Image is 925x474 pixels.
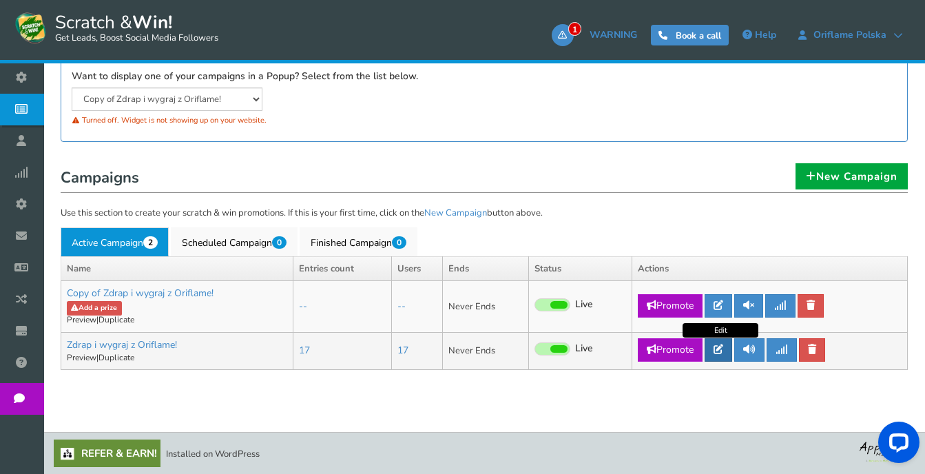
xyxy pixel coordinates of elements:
[568,22,581,36] span: 1
[54,440,160,467] a: Refer & Earn!
[638,338,703,362] a: Promote
[683,323,758,338] div: Edit
[755,28,776,41] span: Help
[391,256,443,281] th: Users
[397,344,408,357] a: 17
[293,256,391,281] th: Entries count
[72,111,474,130] div: Turned off. Widget is not showing up on your website.
[796,163,908,189] a: New Campaign
[590,28,637,41] span: WARNING
[736,24,783,46] a: Help
[67,314,96,325] a: Preview
[299,300,307,313] a: --
[443,281,529,332] td: Never Ends
[72,70,418,83] label: Want to display one of your campaigns in a Popup? Select from the list below.
[67,352,287,364] p: |
[166,448,260,460] span: Installed on WordPress
[14,10,48,45] img: Scratch and Win
[61,256,293,281] th: Name
[67,338,177,351] a: Zdrap i wygraj z Oriflame!
[575,342,593,355] span: Live
[14,10,218,45] a: Scratch &Win! Get Leads, Boost Social Media Followers
[638,294,703,318] a: Promote
[575,298,593,311] span: Live
[443,256,529,281] th: Ends
[61,207,908,220] p: Use this section to create your scratch & win promotions. If this is your first time, click on th...
[860,440,915,462] img: bg_logo_foot.webp
[61,165,908,193] h1: Campaigns
[632,256,908,281] th: Actions
[55,33,218,44] small: Get Leads, Boost Social Media Followers
[807,30,893,41] span: Oriflame Polska
[67,301,122,315] a: Add a prize
[676,30,721,42] span: Book a call
[61,227,169,256] a: Active Campaign
[48,10,218,45] span: Scratch &
[651,25,729,45] a: Book a call
[397,300,406,313] a: --
[67,352,96,363] a: Preview
[529,256,632,281] th: Status
[424,207,487,219] a: New Campaign
[392,236,406,249] span: 0
[98,352,134,363] a: Duplicate
[132,10,172,34] strong: Win!
[67,314,287,326] p: |
[867,416,925,474] iframe: LiveChat chat widget
[272,236,287,249] span: 0
[443,332,529,369] td: Never Ends
[67,287,214,300] a: Copy of Zdrap i wygraj z Oriflame!
[98,314,134,325] a: Duplicate
[143,236,158,249] span: 2
[171,227,298,256] a: Scheduled Campaign
[299,344,310,357] a: 17
[300,227,417,256] a: Finished Campaign
[552,24,644,46] a: 1WARNING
